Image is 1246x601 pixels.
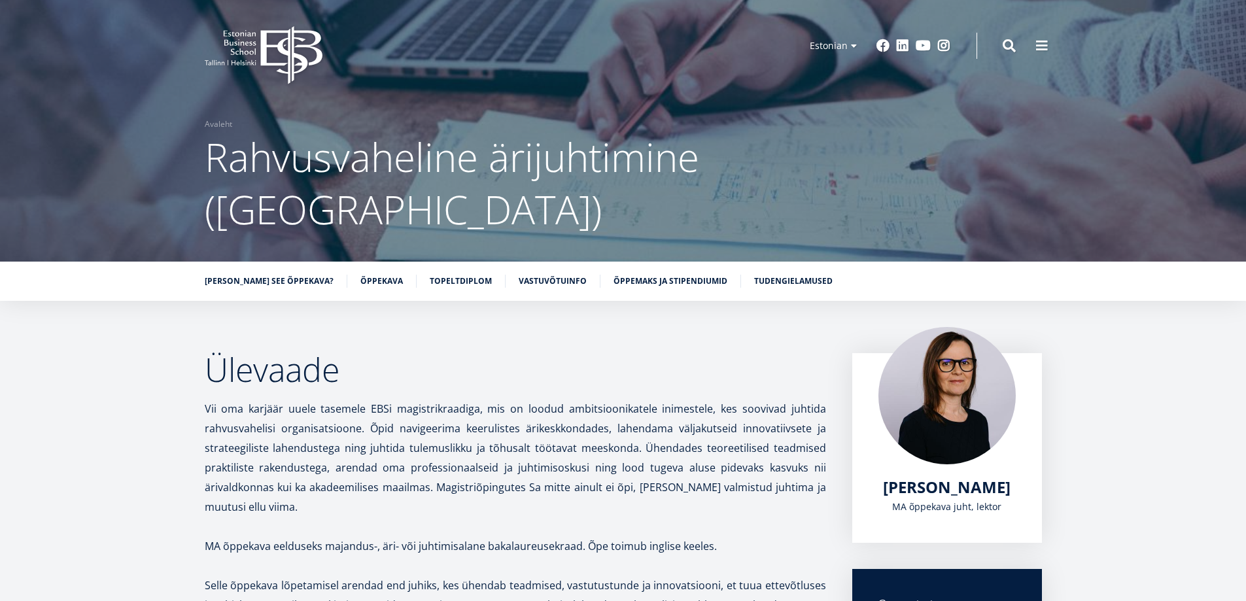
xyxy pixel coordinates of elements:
[205,118,232,131] a: Avaleht
[876,39,890,52] a: Facebook
[614,275,727,288] a: Õppemaks ja stipendiumid
[205,353,826,386] h2: Ülevaade
[205,399,826,517] p: Vii oma karjäär uuele tasemele EBSi magistrikraadiga, mis on loodud ambitsioonikatele inimestele,...
[878,497,1016,517] div: MA õppekava juht, lektor
[916,39,931,52] a: Youtube
[878,327,1016,464] img: Piret Masso
[205,536,826,556] p: MA õppekava eelduseks majandus-, äri- või juhtimisalane bakalaureusekraad. Õpe toimub inglise kee...
[754,275,833,288] a: Tudengielamused
[430,275,492,288] a: Topeltdiplom
[205,275,334,288] a: [PERSON_NAME] see õppekava?
[15,128,216,140] span: Rahvusvaheline ärijuhtimine ([GEOGRAPHIC_DATA])
[205,130,699,236] span: Rahvusvaheline ärijuhtimine ([GEOGRAPHIC_DATA])
[937,39,950,52] a: Instagram
[360,275,403,288] a: Õppekava
[311,1,370,12] span: Perekonnanimi
[3,129,12,137] input: Rahvusvaheline ärijuhtimine ([GEOGRAPHIC_DATA])
[896,39,909,52] a: Linkedin
[519,275,587,288] a: Vastuvõtuinfo
[883,476,1011,498] span: [PERSON_NAME]
[883,477,1011,497] a: [PERSON_NAME]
